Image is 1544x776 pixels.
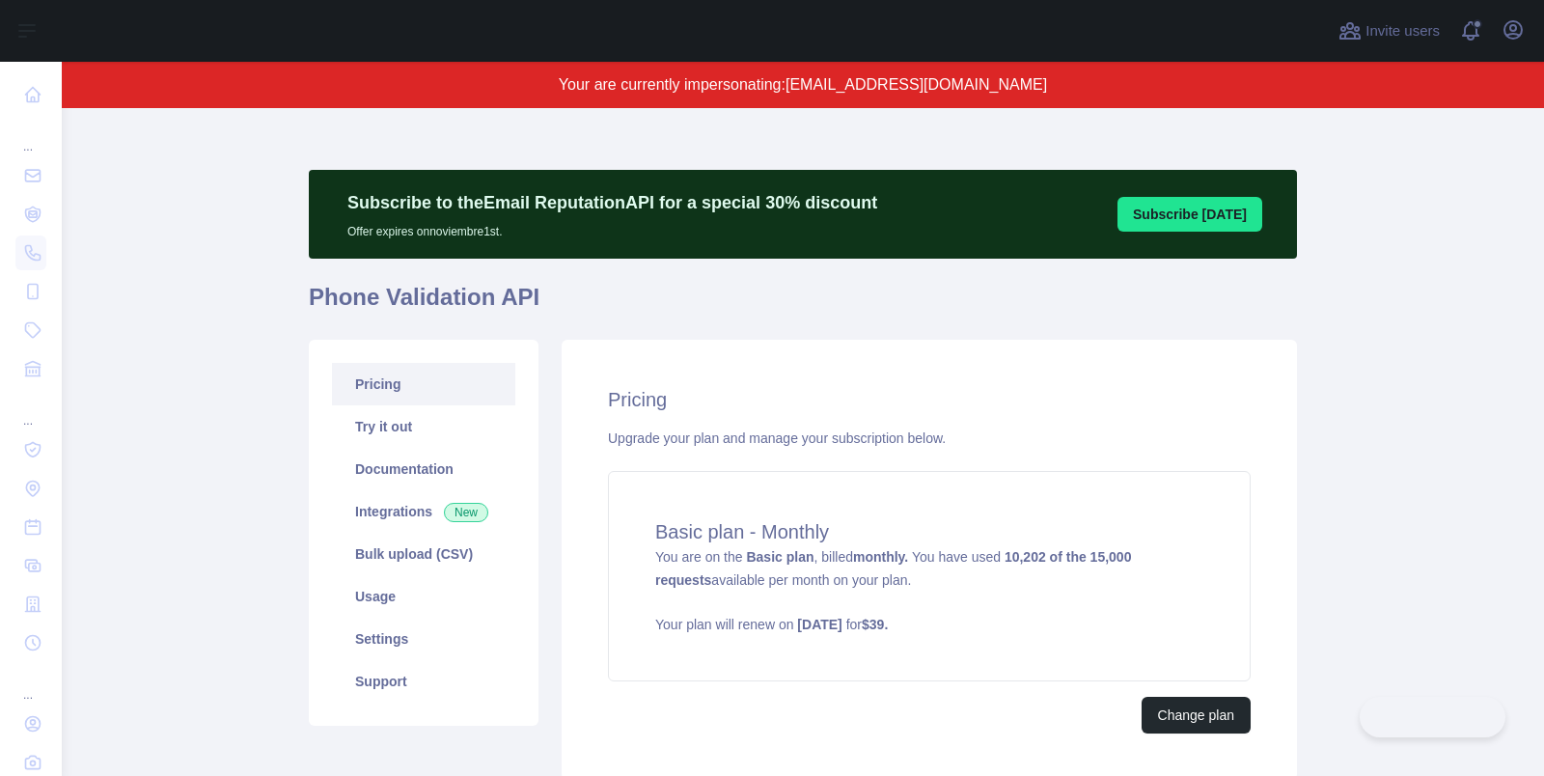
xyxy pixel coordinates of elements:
a: Documentation [332,448,515,490]
div: ... [15,116,46,154]
a: Integrations New [332,490,515,533]
div: Upgrade your plan and manage your subscription below. [608,429,1251,448]
a: Usage [332,575,515,618]
strong: Basic plan [746,549,813,565]
button: Subscribe [DATE] [1117,197,1262,232]
a: Pricing [332,363,515,405]
h2: Pricing [608,386,1251,413]
a: Bulk upload (CSV) [332,533,515,575]
h4: Basic plan - Monthly [655,518,1203,545]
span: New [444,503,488,522]
p: Your plan will renew on for [655,615,1203,634]
strong: monthly. [853,549,908,565]
span: [EMAIL_ADDRESS][DOMAIN_NAME] [786,76,1047,93]
a: Settings [332,618,515,660]
h1: Phone Validation API [309,282,1297,328]
strong: [DATE] [797,617,841,632]
p: Offer expires on noviembre 1st. [347,216,877,239]
div: ... [15,664,46,703]
span: You are on the , billed You have used available per month on your plan. [655,549,1203,634]
span: Your are currently impersonating: [559,76,786,93]
button: Invite users [1335,15,1444,46]
button: Change plan [1142,697,1251,734]
strong: $ 39 . [862,617,888,632]
iframe: Toggle Customer Support [1360,697,1505,737]
a: Try it out [332,405,515,448]
p: Subscribe to the Email Reputation API for a special 30 % discount [347,189,877,216]
span: Invite users [1365,20,1440,42]
div: ... [15,390,46,429]
a: Support [332,660,515,703]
